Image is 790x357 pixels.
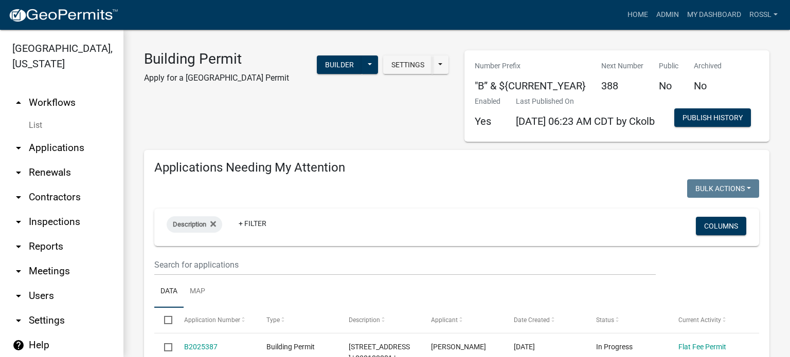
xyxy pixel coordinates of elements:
span: Gina Gullickson [431,343,486,351]
span: Type [266,316,280,324]
i: arrow_drop_down [12,216,25,228]
datatable-header-cell: Type [257,308,339,332]
datatable-header-cell: Applicant [421,308,504,332]
p: Apply for a [GEOGRAPHIC_DATA] Permit [144,72,289,84]
h5: No [659,80,678,92]
wm-modal-confirm: Workflow Publish History [674,115,751,123]
i: arrow_drop_down [12,142,25,154]
a: My Dashboard [683,5,745,25]
i: arrow_drop_down [12,265,25,277]
a: RossL [745,5,782,25]
i: arrow_drop_down [12,166,25,179]
span: Description [173,220,206,228]
h5: "B” & ${CURRENT_YEAR} [475,80,586,92]
datatable-header-cell: Status [586,308,669,332]
h5: 388 [601,80,643,92]
a: B2025387 [184,343,218,351]
span: Current Activity [678,316,721,324]
i: arrow_drop_down [12,191,25,203]
p: Public [659,61,678,71]
span: Application Number [184,316,240,324]
button: Settings [383,55,433,74]
button: Bulk Actions [687,179,759,198]
span: [DATE] 06:23 AM CDT by Ckolb [516,115,655,127]
button: Builder [317,55,362,74]
a: + Filter [230,214,275,233]
datatable-header-cell: Date Created [504,308,586,332]
span: 10/15/2025 [514,343,535,351]
p: Archived [694,61,722,71]
p: Next Number [601,61,643,71]
a: Flat Fee Permit [678,343,726,351]
datatable-header-cell: Description [339,308,421,332]
p: Number Prefix [475,61,586,71]
button: Publish History [674,108,751,127]
button: Columns [696,217,746,235]
span: Description [349,316,380,324]
a: Map [184,275,211,308]
i: arrow_drop_down [12,240,25,253]
i: arrow_drop_down [12,290,25,302]
h4: Applications Needing My Attention [154,160,759,175]
a: Admin [652,5,683,25]
span: Building Permit [266,343,315,351]
datatable-header-cell: Select [154,308,174,332]
input: Search for applications [154,254,656,275]
span: Status [596,316,614,324]
h3: Building Permit [144,50,289,68]
span: Applicant [431,316,458,324]
i: help [12,339,25,351]
datatable-header-cell: Application Number [174,308,256,332]
p: Last Published On [516,96,655,107]
i: arrow_drop_up [12,97,25,109]
h5: Yes [475,115,500,127]
i: arrow_drop_down [12,314,25,327]
span: In Progress [596,343,633,351]
a: Data [154,275,184,308]
a: Home [623,5,652,25]
p: Enabled [475,96,500,107]
h5: No [694,80,722,92]
span: Date Created [514,316,550,324]
datatable-header-cell: Current Activity [669,308,751,332]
